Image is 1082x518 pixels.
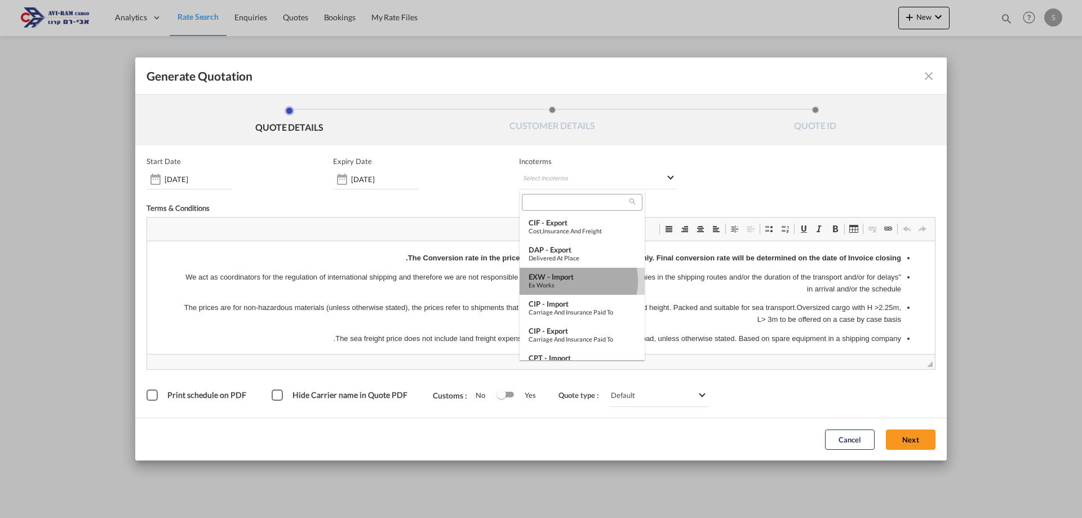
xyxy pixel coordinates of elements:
p: The sea freight price does not include land freight expenses abroad and/or other expenses abroad,... [34,92,754,104]
p: The sea transport prices are subject to the prices of the shipping companies and may change accor... [34,111,754,123]
div: Carriage and Insurance Paid to [529,335,636,343]
div: EXW - import [529,272,636,281]
p: The prices are for non-hazardous materials (unless otherwise stated), the prices refer to shipmen... [34,61,754,85]
div: CIP - export [529,326,636,335]
div: CIP - import [529,299,636,308]
div: DAP - export [529,245,636,254]
div: Cost,Insurance and Freight [529,227,636,234]
p: "We act as coordinators for the regulation of international shipping and therefore we are not res... [34,30,754,54]
div: CIF - export [529,218,636,227]
strong: The Conversion rate in the price quote is for the date of the quote only. Final conversion rate w... [259,12,754,21]
div: Delivered at Place [529,254,636,262]
md-icon: icon-magnify [628,197,637,206]
div: CPT - import [529,353,636,362]
div: Carriage and Insurance Paid to [529,308,636,316]
div: Ex Works [529,281,636,289]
